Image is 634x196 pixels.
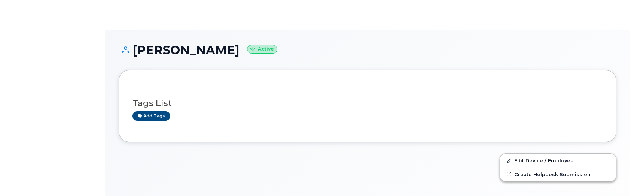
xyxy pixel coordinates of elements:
[132,111,170,121] a: Add tags
[500,154,616,167] a: Edit Device / Employee
[132,99,603,108] h3: Tags List
[119,43,616,57] h1: [PERSON_NAME]
[500,168,616,181] a: Create Helpdesk Submission
[247,45,277,54] small: Active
